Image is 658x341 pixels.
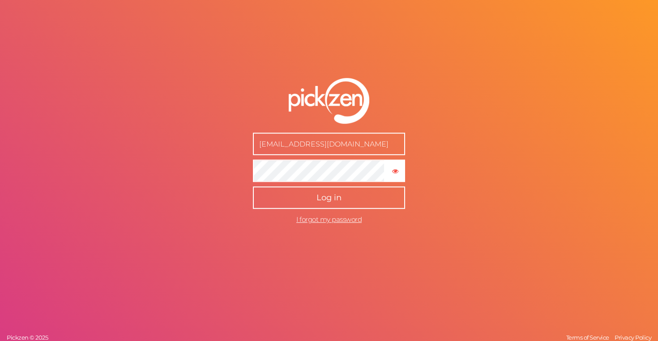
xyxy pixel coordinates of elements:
a: Terms of Service [564,334,611,341]
button: Log in [253,186,405,209]
span: Privacy Policy [615,334,651,341]
input: E-mail [253,133,405,155]
span: Log in [316,193,342,203]
img: pz-logo-white.png [289,78,369,124]
a: Privacy Policy [612,334,654,341]
span: Terms of Service [566,334,609,341]
a: I forgot my password [296,215,362,224]
a: Pickzen © 2025 [4,334,50,341]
